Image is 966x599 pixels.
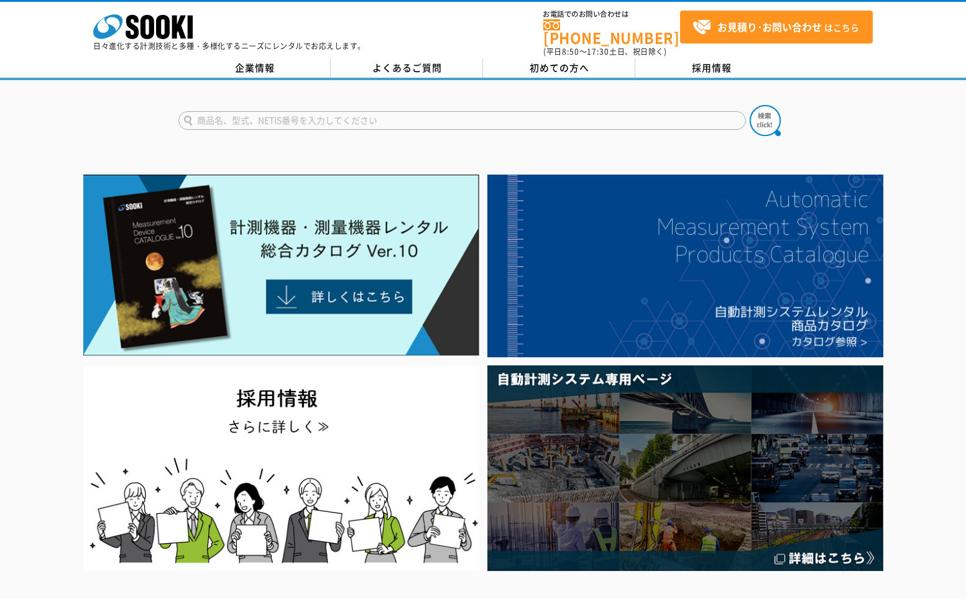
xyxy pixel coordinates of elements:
a: 企業情報 [178,59,331,78]
a: [PHONE_NUMBER] [543,19,680,45]
span: お電話でのお問い合わせは [543,11,680,18]
a: 採用情報 [635,59,788,78]
a: 初めての方へ [483,59,635,78]
input: 商品名、型式、NETIS番号を入力してください [178,111,746,130]
img: Catalog Ver10 [83,175,479,356]
span: 17:30 [587,46,609,57]
img: 自動計測システムカタログ [487,175,883,357]
span: (平日 ～ 土日、祝日除く) [543,46,666,57]
img: 自動計測システム専用ページ [487,365,883,571]
span: 初めての方へ [530,61,589,75]
span: 8:50 [562,46,579,57]
span: はこちら [692,18,859,37]
a: よくあるご質問 [331,59,483,78]
a: お見積り･お問い合わせはこちら [680,11,873,43]
p: 日々進化する計測技術と多種・多様化するニーズにレンタルでお応えします。 [93,42,366,50]
img: SOOKI recruit [83,365,479,571]
img: btn_search.png [750,105,781,136]
strong: お見積り･お問い合わせ [717,19,822,34]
